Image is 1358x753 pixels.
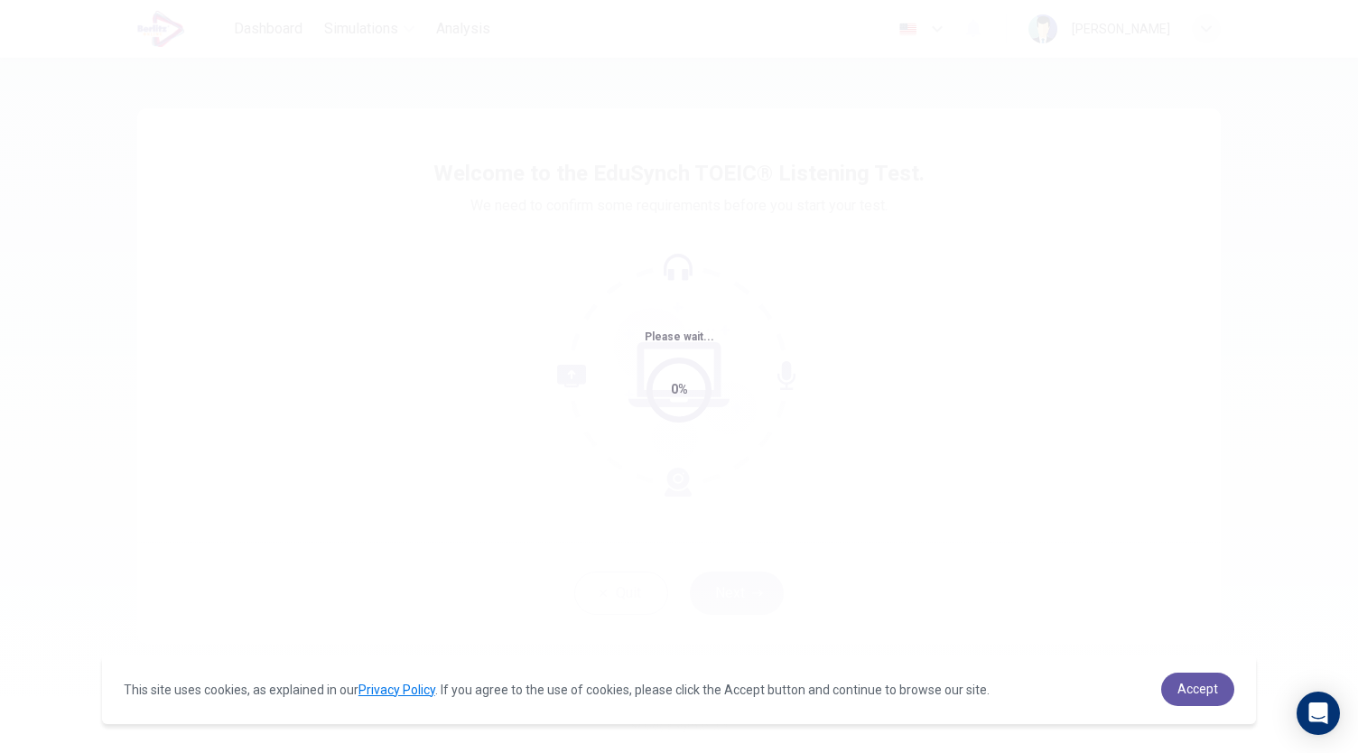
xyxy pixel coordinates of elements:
span: Accept [1177,682,1218,696]
span: This site uses cookies, as explained in our . If you agree to the use of cookies, please click th... [124,683,990,697]
div: Open Intercom Messenger [1297,692,1340,735]
div: cookieconsent [102,655,1256,724]
a: dismiss cookie message [1161,673,1234,706]
span: Please wait... [645,330,714,343]
div: 0% [671,379,688,400]
a: Privacy Policy [358,683,435,697]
